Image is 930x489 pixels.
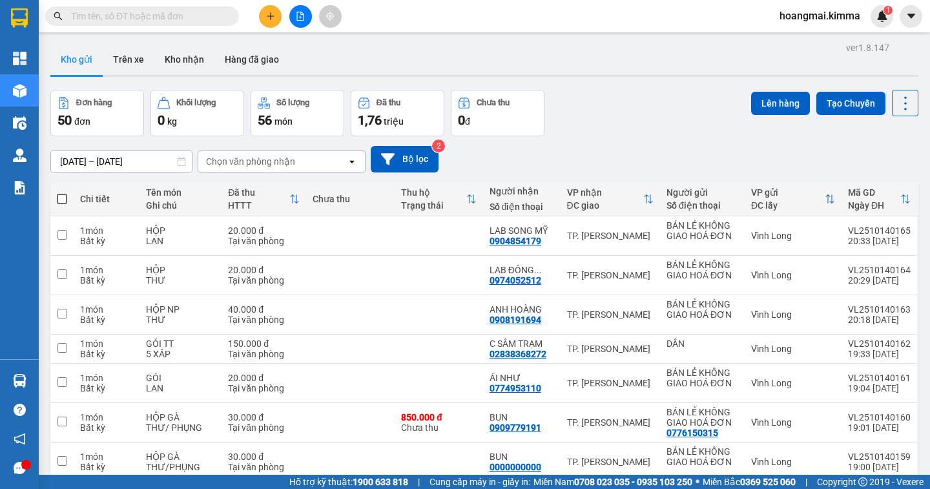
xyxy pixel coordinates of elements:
[351,90,444,136] button: Đã thu1,76 triệu
[567,457,654,467] div: TP. [PERSON_NAME]
[222,182,306,216] th: Toggle SortBy
[54,12,63,21] span: search
[80,373,133,383] div: 1 món
[567,344,654,354] div: TP. [PERSON_NAME]
[848,383,911,393] div: 19:04 [DATE]
[258,112,272,128] span: 56
[80,275,133,286] div: Bất kỳ
[561,182,661,216] th: Toggle SortBy
[848,452,911,462] div: VL2510140159
[900,5,922,28] button: caret-down
[214,44,289,75] button: Hàng đã giao
[848,462,911,472] div: 19:00 [DATE]
[76,98,112,107] div: Đơn hàng
[228,275,300,286] div: Tại văn phòng
[13,52,26,65] img: dashboard-icon
[751,200,825,211] div: ĐC lấy
[666,428,718,438] div: 0776150315
[905,10,917,22] span: caret-down
[429,475,530,489] span: Cung cấp máy in - giấy in:
[401,412,477,433] div: Chưa thu
[146,373,215,383] div: GÓI
[50,90,144,136] button: Đơn hàng50đơn
[71,9,223,23] input: Tìm tên, số ĐT hoặc mã đơn
[490,349,546,359] div: 02838368272
[228,452,300,462] div: 30.000 đ
[666,299,738,320] div: BÁN LẺ KHÔNG GIAO HOÁ ĐƠN
[451,90,544,136] button: Chưa thu0đ
[567,309,654,320] div: TP. [PERSON_NAME]
[80,225,133,236] div: 1 món
[14,404,26,416] span: question-circle
[769,8,871,24] span: hoangmai.kimma
[751,378,835,388] div: Vĩnh Long
[418,475,420,489] span: |
[146,304,215,315] div: HỘP NP
[490,412,554,422] div: BUN
[146,422,215,433] div: THƯ/ PHỤNG
[816,92,885,115] button: Tạo Chuyến
[158,112,165,128] span: 0
[401,200,466,211] div: Trạng thái
[458,112,465,128] span: 0
[51,151,192,172] input: Select a date range.
[80,265,133,275] div: 1 món
[228,304,300,315] div: 40.000 đ
[848,422,911,433] div: 19:01 [DATE]
[358,112,382,128] span: 1,76
[80,412,133,422] div: 1 món
[751,457,835,467] div: Vĩnh Long
[666,187,738,198] div: Người gửi
[146,200,215,211] div: Ghi chú
[885,6,890,15] span: 1
[176,98,216,107] div: Khối lượng
[696,479,699,484] span: ⚪️
[289,475,408,489] span: Hỗ trợ kỹ thuật:
[146,265,215,275] div: HỘP
[384,116,404,127] span: triệu
[80,304,133,315] div: 1 món
[490,225,554,236] div: LAB SONG MỸ
[146,187,215,198] div: Tên món
[848,304,911,315] div: VL2510140163
[228,349,300,359] div: Tại văn phòng
[567,378,654,388] div: TP. [PERSON_NAME]
[74,116,90,127] span: đơn
[432,140,445,152] sup: 2
[534,265,542,275] span: ...
[567,200,644,211] div: ĐC giao
[848,412,911,422] div: VL2510140160
[490,462,541,472] div: 0000000000
[574,477,692,487] strong: 0708 023 035 - 0935 103 250
[848,315,911,325] div: 20:18 [DATE]
[745,182,842,216] th: Toggle SortBy
[666,407,738,428] div: BÁN LẺ KHÔNG GIAO HOÁ ĐƠN
[740,477,796,487] strong: 0369 525 060
[567,187,644,198] div: VP nhận
[490,422,541,433] div: 0909779191
[401,412,477,422] div: 850.000 đ
[848,275,911,286] div: 20:29 [DATE]
[848,187,900,198] div: Mã GD
[401,187,466,198] div: Thu hộ
[80,349,133,359] div: Bất kỳ
[848,236,911,246] div: 20:33 [DATE]
[313,194,388,204] div: Chưa thu
[80,462,133,472] div: Bất kỳ
[848,373,911,383] div: VL2510140161
[395,182,483,216] th: Toggle SortBy
[228,373,300,383] div: 20.000 đ
[666,200,738,211] div: Số điện thoại
[858,477,867,486] span: copyright
[805,475,807,489] span: |
[80,315,133,325] div: Bất kỳ
[13,149,26,162] img: warehouse-icon
[228,462,300,472] div: Tại văn phòng
[751,231,835,241] div: Vĩnh Long
[848,225,911,236] div: VL2510140165
[80,422,133,433] div: Bất kỳ
[150,90,244,136] button: Khối lượng0kg
[666,338,738,349] div: DÂN
[228,225,300,236] div: 20.000 đ
[490,373,554,383] div: ÁI NHƯ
